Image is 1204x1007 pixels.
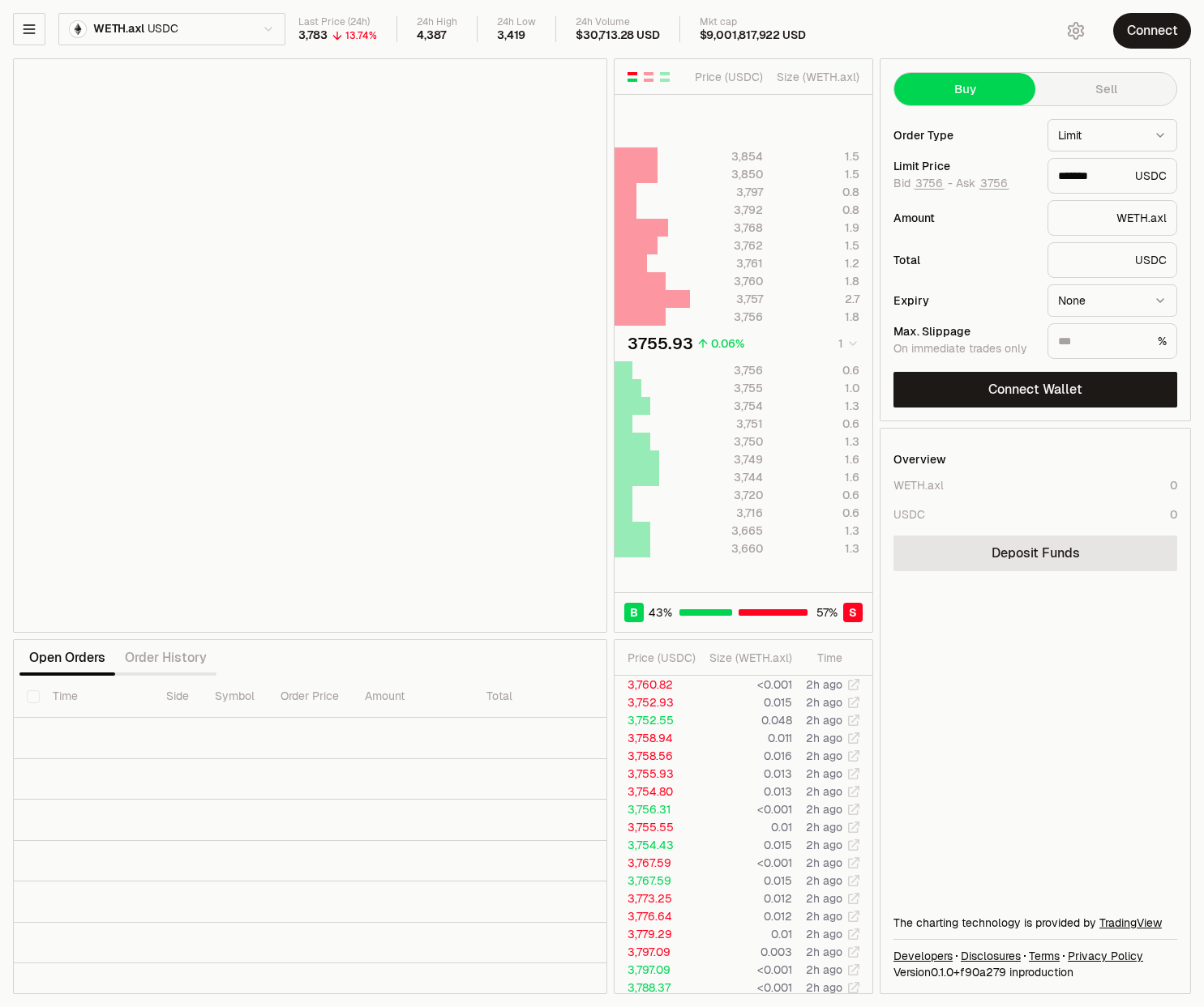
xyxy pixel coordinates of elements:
div: $9,001,817,922 USD [700,28,806,43]
div: 1.3 [777,540,859,557]
th: Side [153,676,202,718]
button: None [1048,284,1177,317]
td: 3,767.59 [615,872,696,890]
td: 0.013 [696,765,793,783]
div: 3,660 [691,540,763,557]
time: 2h ago [806,927,842,941]
div: 2.7 [777,291,859,307]
div: Total [893,254,1035,266]
td: 3,760.82 [615,676,696,693]
div: 3,854 [691,148,763,164]
button: 1 [833,334,859,353]
div: Price ( USDC ) [691,69,763,85]
div: USDC [1048,242,1177,278]
span: Bid - [893,177,953,191]
div: 3,756 [691,309,763,325]
button: Open Orders [19,642,115,674]
th: Order Price [268,676,352,718]
div: 1.3 [777,433,859,450]
time: 2h ago [806,980,842,995]
iframe: Financial Chart [14,59,606,632]
td: 3,754.43 [615,836,696,854]
div: 24h High [417,16,457,28]
div: 3,760 [691,273,763,289]
div: 3755.93 [628,332,693,355]
div: Size ( WETH.axl ) [709,650,792,666]
div: 1.6 [777,469,859,485]
button: 3756 [979,177,1009,190]
td: <0.001 [696,854,793,872]
div: Max. Slippage [893,326,1035,337]
td: 0.013 [696,783,793,800]
div: 1.2 [777,255,859,271]
div: 3,756 [691,362,763,378]
button: Connect [1113,13,1191,49]
div: 3,750 [691,433,763,450]
button: Show Buy Orders Only [658,70,671,83]
td: 0.01 [696,818,793,836]
td: 3,788.37 [615,979,696,996]
span: WETH.axl [93,22,144,36]
time: 2h ago [806,731,842,745]
button: Order History [115,642,216,674]
div: 3,419 [497,28,525,43]
td: 3,752.93 [615,693,696,711]
td: 0.011 [696,729,793,747]
div: Version 0.1.0 + in production [893,964,1177,980]
div: 3,850 [691,166,763,182]
div: 1.3 [777,523,859,539]
div: Amount [893,212,1035,224]
div: 24h Low [497,16,536,28]
td: 0.01 [696,925,793,943]
div: 3,720 [691,487,763,503]
td: 0.012 [696,890,793,907]
button: Connect Wallet [893,372,1177,407]
td: 3,755.93 [615,765,696,783]
th: Time [40,676,153,718]
div: 1.5 [777,237,859,254]
td: 0.003 [696,943,793,961]
td: <0.001 [696,800,793,818]
div: WETH.axl [893,477,944,493]
span: USDC [148,22,178,36]
div: Price ( USDC ) [628,650,696,666]
div: Expiry [893,295,1035,306]
td: 0.016 [696,747,793,765]
button: Show Buy and Sell Orders [626,70,639,83]
div: USDC [1048,158,1177,194]
a: Deposit Funds [893,536,1177,571]
td: 3,776.64 [615,907,696,925]
time: 2h ago [806,713,842,728]
div: 3,761 [691,255,763,271]
td: 3,756.31 [615,800,696,818]
div: Last Price (24h) [298,16,377,28]
td: 3,767.59 [615,854,696,872]
td: 0.015 [696,693,793,711]
button: Show Sell Orders Only [642,70,655,83]
div: 1.9 [777,220,859,236]
time: 2h ago [806,873,842,888]
td: 3,754.80 [615,783,696,800]
div: 1.8 [777,273,859,289]
time: 2h ago [806,891,842,906]
div: WETH.axl [1048,200,1177,236]
a: Terms [1029,948,1060,964]
div: 0.6 [777,362,859,378]
time: 2h ago [806,695,842,710]
time: 2h ago [806,856,842,870]
button: Sell [1035,73,1176,105]
div: 1.6 [777,451,859,467]
div: 3,783 [298,28,328,43]
time: 2h ago [806,909,842,924]
td: <0.001 [696,961,793,979]
div: 3,754 [691,398,763,414]
div: 1.5 [777,166,859,182]
div: 3,797 [691,184,763,200]
div: 0.6 [777,505,859,521]
div: 1.8 [777,309,859,325]
a: Privacy Policy [1068,948,1143,964]
div: 24h Volume [576,16,659,28]
a: TradingView [1099,915,1162,930]
div: 0.6 [777,487,859,503]
time: 2h ago [806,802,842,817]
